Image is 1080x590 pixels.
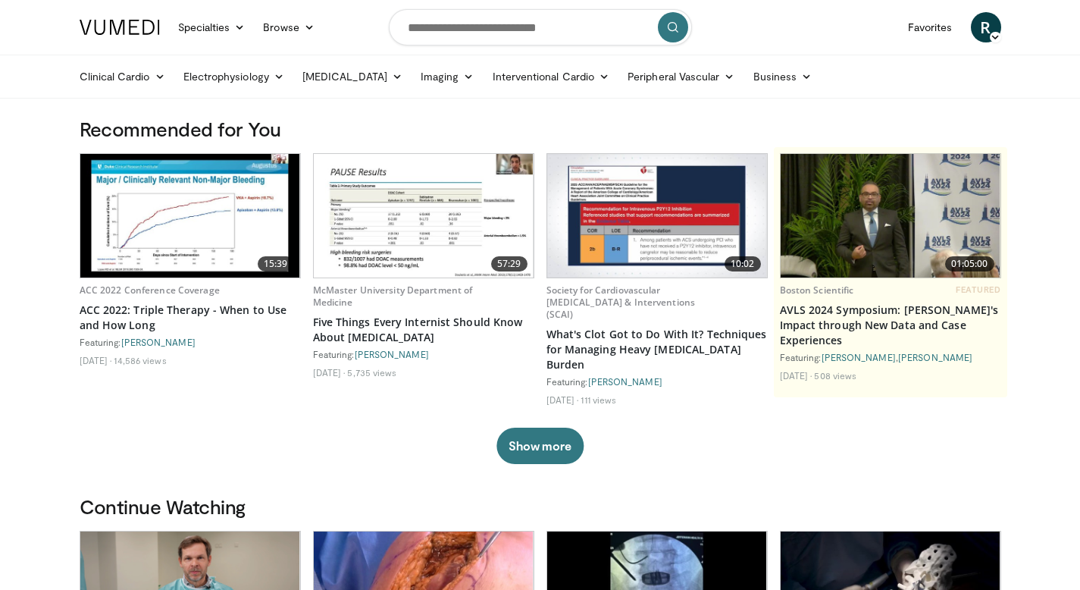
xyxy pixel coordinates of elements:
[114,354,166,366] li: 14,586 views
[293,61,412,92] a: [MEDICAL_DATA]
[588,376,662,387] a: [PERSON_NAME]
[313,366,346,378] li: [DATE]
[546,327,768,372] a: What's Clot Got to Do With It? Techniques for Managing Heavy [MEDICAL_DATA] Burden
[258,256,294,271] span: 15:39
[313,348,534,360] div: Featuring:
[80,117,1001,141] h3: Recommended for You
[780,351,1001,363] div: Featuring: ,
[780,369,812,381] li: [DATE]
[781,154,1000,278] a: 01:05:00
[546,284,696,321] a: Society for Cardiovascular [MEDICAL_DATA] & Interventions (SCAI)
[313,284,473,309] a: McMaster University Department of Medicine
[174,61,293,92] a: Electrophysiology
[80,494,1001,519] h3: Continue Watching
[389,9,692,46] input: Search topics, interventions
[80,20,160,35] img: VuMedi Logo
[956,284,1000,295] span: FEATURED
[744,61,822,92] a: Business
[547,154,767,278] img: 9bafbb38-b40d-4e9d-b4cb-9682372bf72c.620x360_q85_upscale.jpg
[80,336,301,348] div: Featuring:
[546,375,768,388] div: Featuring:
[725,256,761,271] span: 10:02
[781,154,1000,278] img: 607839b9-54d4-4fb2-9520-25a5d2532a31.620x360_q85_upscale.jpg
[314,154,534,278] a: 57:29
[314,154,534,278] img: b2a88bc2-c0a3-41f2-871f-2b8116068312.620x360_q85_upscale.jpg
[70,61,174,92] a: Clinical Cardio
[80,354,112,366] li: [DATE]
[547,154,767,278] a: 10:02
[898,352,972,362] a: [PERSON_NAME]
[80,284,220,297] a: ACC 2022 Conference Coverage
[80,154,300,278] a: 15:39
[412,61,484,92] a: Imaging
[491,256,527,271] span: 57:29
[347,366,396,378] li: 5,735 views
[546,394,579,406] li: [DATE]
[169,12,255,42] a: Specialties
[80,303,301,333] a: ACC 2022: Triple Therapy - When to Use and How Long
[581,394,616,406] li: 111 views
[780,284,854,297] a: Boston Scientific
[822,352,896,362] a: [PERSON_NAME]
[484,61,619,92] a: Interventional Cardio
[313,315,534,345] a: Five Things Every Internist Should Know About [MEDICAL_DATA]
[814,369,856,381] li: 508 views
[496,428,584,464] button: Show more
[971,12,1001,42] a: R
[254,12,324,42] a: Browse
[121,337,196,347] a: [PERSON_NAME]
[899,12,962,42] a: Favorites
[618,61,743,92] a: Peripheral Vascular
[355,349,429,359] a: [PERSON_NAME]
[80,154,300,278] img: 9cc0c993-ed59-4664-aa07-2acdd981abd5.620x360_q85_upscale.jpg
[780,303,1001,348] a: AVLS 2024 Symposium: [PERSON_NAME]'s Impact through New Data and Case Experiences
[945,256,994,271] span: 01:05:00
